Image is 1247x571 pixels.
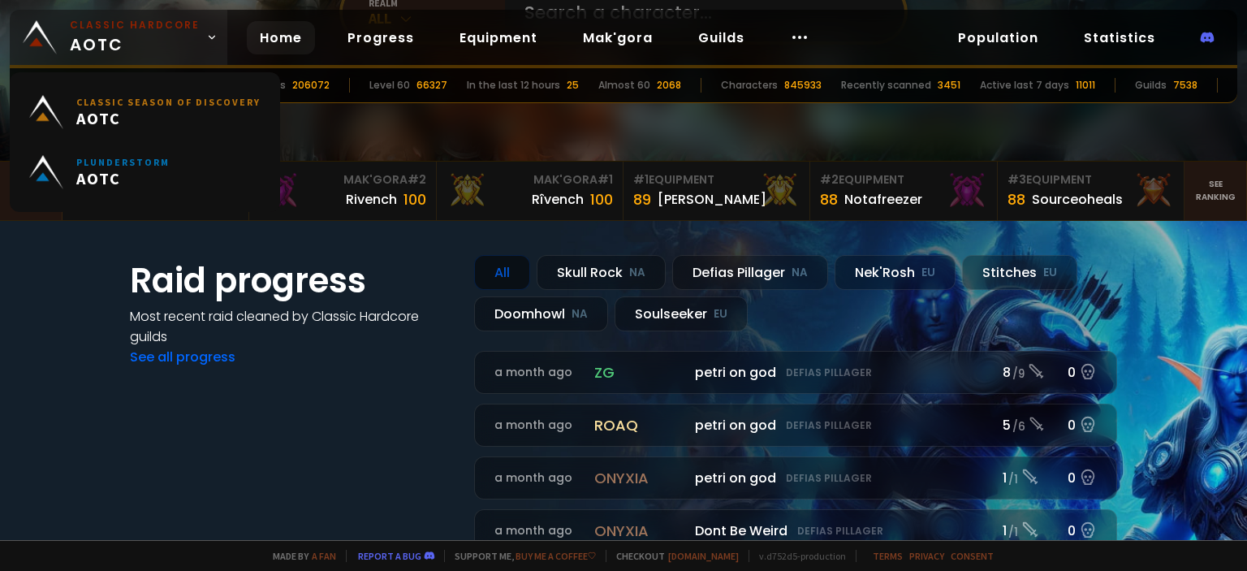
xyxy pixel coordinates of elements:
[1071,21,1168,54] a: Statistics
[1008,171,1174,188] div: Equipment
[714,306,727,322] small: EU
[474,404,1117,447] a: a month agoroaqpetri on godDefias Pillager5 /60
[784,78,822,93] div: 845933
[820,188,838,210] div: 88
[76,108,261,128] span: AOTC
[369,78,410,93] div: Level 60
[570,21,666,54] a: Mak'gora
[633,171,649,188] span: # 1
[721,78,778,93] div: Characters
[633,171,800,188] div: Equipment
[76,156,170,168] small: Plunderstorm
[921,265,935,281] small: EU
[623,162,810,220] a: #1Equipment89[PERSON_NAME]
[598,171,613,188] span: # 1
[474,456,1117,500] a: a month agoonyxiapetri on godDefias Pillager1 /10
[668,550,739,562] a: [DOMAIN_NAME]
[633,188,651,210] div: 89
[76,96,261,108] small: Classic Season of Discovery
[873,550,903,562] a: Terms
[685,21,757,54] a: Guilds
[444,550,596,562] span: Support me,
[792,265,808,281] small: NA
[1135,78,1167,93] div: Guilds
[749,550,846,562] span: v. d752d5 - production
[249,162,436,220] a: Mak'Gora#2Rivench100
[1184,162,1247,220] a: Seeranking
[1173,78,1197,93] div: 7538
[572,306,588,322] small: NA
[467,78,560,93] div: In the last 12 hours
[437,162,623,220] a: Mak'Gora#1Rîvench100
[658,189,766,210] div: [PERSON_NAME]
[1076,78,1095,93] div: 11011
[1008,171,1026,188] span: # 3
[447,21,550,54] a: Equipment
[810,162,997,220] a: #2Equipment88Notafreezer
[820,171,986,188] div: Equipment
[474,255,530,290] div: All
[10,10,227,65] a: Classic HardcoreAOTC
[19,82,270,142] a: Classic Season of DiscoveryAOTC
[358,550,421,562] a: Report a bug
[19,142,270,202] a: PlunderstormAOTC
[474,351,1117,394] a: a month agozgpetri on godDefias Pillager8 /90
[334,21,427,54] a: Progress
[70,18,200,32] small: Classic Hardcore
[537,255,666,290] div: Skull Rock
[844,189,922,210] div: Notafreezer
[408,171,426,188] span: # 2
[598,78,650,93] div: Almost 60
[259,171,425,188] div: Mak'Gora
[951,550,994,562] a: Consent
[312,550,336,562] a: a fan
[945,21,1051,54] a: Population
[292,78,330,93] div: 206072
[629,265,645,281] small: NA
[532,189,584,210] div: Rîvench
[247,21,315,54] a: Home
[70,18,200,57] span: AOTC
[403,188,426,210] div: 100
[76,168,170,188] span: AOTC
[416,78,447,93] div: 66327
[672,255,828,290] div: Defias Pillager
[590,188,613,210] div: 100
[1043,265,1057,281] small: EU
[615,296,748,331] div: Soulseeker
[130,255,455,306] h1: Raid progress
[346,189,397,210] div: Rivench
[909,550,944,562] a: Privacy
[1032,189,1123,210] div: Sourceoheals
[474,509,1117,552] a: a month agoonyxiaDont Be WeirdDefias Pillager1 /10
[447,171,613,188] div: Mak'Gora
[263,550,336,562] span: Made by
[130,306,455,347] h4: Most recent raid cleaned by Classic Hardcore guilds
[1008,188,1025,210] div: 88
[962,255,1077,290] div: Stitches
[841,78,931,93] div: Recently scanned
[567,78,579,93] div: 25
[606,550,739,562] span: Checkout
[657,78,681,93] div: 2068
[474,296,608,331] div: Doomhowl
[820,171,839,188] span: # 2
[938,78,960,93] div: 3451
[835,255,956,290] div: Nek'Rosh
[516,550,596,562] a: Buy me a coffee
[130,348,235,366] a: See all progress
[998,162,1184,220] a: #3Equipment88Sourceoheals
[980,78,1069,93] div: Active last 7 days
